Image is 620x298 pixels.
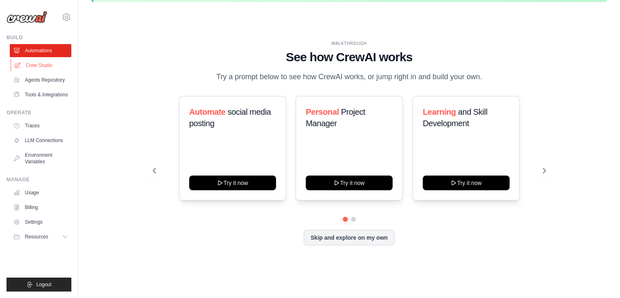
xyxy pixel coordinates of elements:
img: Logo [7,11,47,23]
a: Environment Variables [10,149,71,168]
span: Automate [189,107,225,116]
a: Automations [10,44,71,57]
div: WALKTHROUGH [153,40,546,47]
button: Try it now [189,176,276,190]
h1: See how CrewAI works [153,50,546,64]
button: Try it now [306,176,393,190]
button: Skip and explore on my own [304,230,395,245]
span: social media posting [189,107,271,128]
p: Try a prompt below to see how CrewAI works, or jump right in and build your own. [212,71,486,83]
div: Operate [7,109,71,116]
div: Build [7,34,71,41]
a: Usage [10,186,71,199]
a: Traces [10,119,71,132]
button: Try it now [423,176,510,190]
a: Agents Repository [10,73,71,87]
button: Logout [7,278,71,291]
div: Manage [7,176,71,183]
button: Resources [10,230,71,243]
a: LLM Connections [10,134,71,147]
span: and Skill Development [423,107,487,128]
span: Logout [36,281,51,288]
a: Settings [10,216,71,229]
a: Billing [10,201,71,214]
span: Resources [25,234,48,240]
span: Learning [423,107,456,116]
span: Personal [306,107,339,116]
a: Tools & Integrations [10,88,71,101]
iframe: Chat Widget [579,259,620,298]
a: Crew Studio [11,59,72,72]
